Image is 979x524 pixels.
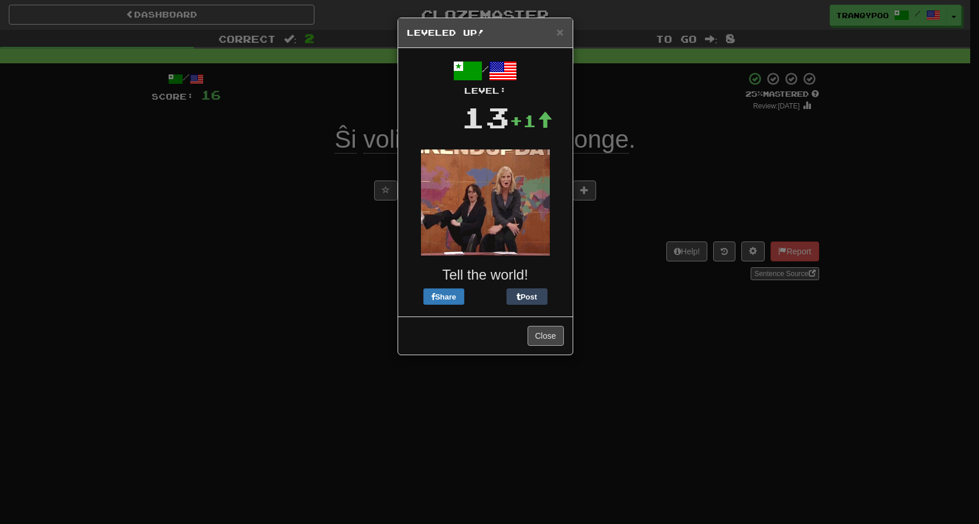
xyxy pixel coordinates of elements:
iframe: X Post Button [464,288,506,305]
button: Close [528,326,564,346]
button: Post [506,288,547,305]
div: +1 [509,109,553,132]
h3: Tell the world! [407,267,564,283]
button: Close [556,26,563,38]
div: / [407,57,564,97]
button: Share [423,288,464,305]
h5: Leveled Up! [407,27,564,39]
span: × [556,25,563,39]
div: 13 [461,97,509,138]
img: tina-fey-e26f0ac03c4892f6ddeb7d1003ac1ab6e81ce7d97c2ff70d0ee9401e69e3face.gif [421,149,550,256]
div: Level: [407,85,564,97]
